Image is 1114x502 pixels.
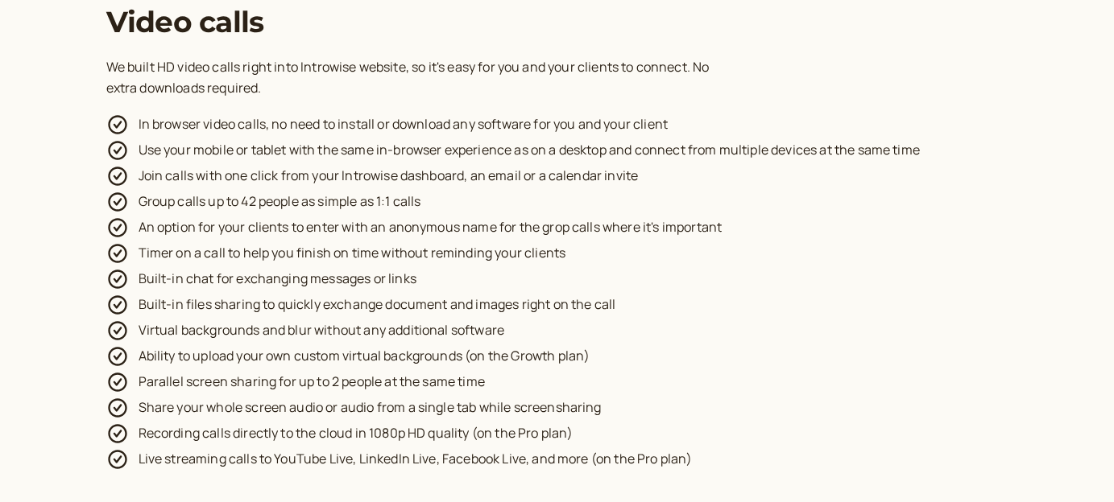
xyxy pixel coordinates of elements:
li: An option for your clients to enter with an anonymous name for the grop calls where it's important [106,214,1008,240]
li: Share your whole screen audio or audio from a single tab while screensharing [106,394,1008,420]
li: Built-in chat for exchanging messages or links [106,265,1008,291]
li: Built-in files sharing to quickly exchange document and images right on the call [106,291,1008,317]
iframe: Chat Widget [1033,425,1114,502]
li: Recording calls directly to the cloud in 1080p HD quality (on the Pro plan) [106,420,1008,446]
li: Use your mobile or tablet with the same in-browser experience as on a desktop and connect from mu... [106,137,1008,163]
li: Parallel screen sharing for up to 2 people at the same time [106,368,1008,394]
p: We built HD video calls right into Introwise website, so it's easy for you and your clients to co... [106,57,735,99]
li: Group calls up to 42 people as simple as 1:1 calls [106,188,1008,214]
li: Live streaming calls to YouTube Live, LinkedIn Live, Facebook Live, and more (on the Pro plan) [106,446,1008,471]
li: Ability to upload your own custom virtual backgrounds (on the Growth plan) [106,343,1008,368]
li: In browser video calls, no need to install or download any software for you and your client [106,111,1008,137]
h2: Video calls [106,5,1008,39]
li: Join calls with one click from your Introwise dashboard, an email or a calendar invite [106,163,1008,188]
li: Virtual backgrounds and blur without any additional software [106,317,1008,343]
li: Timer on a call to help you finish on time without reminding your clients [106,240,1008,265]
